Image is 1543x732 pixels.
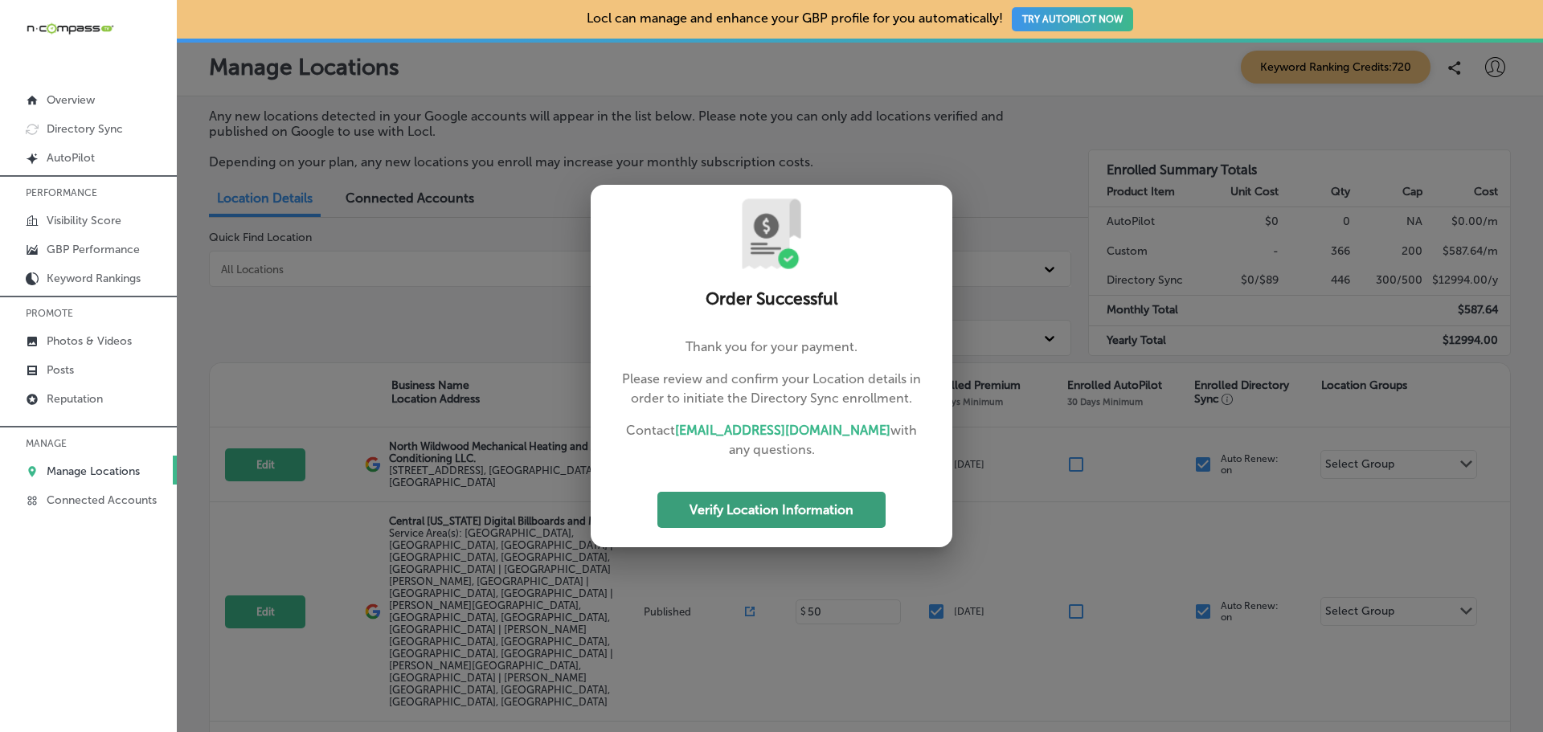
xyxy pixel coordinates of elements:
[47,243,140,256] p: GBP Performance
[47,151,95,165] p: AutoPilot
[735,198,808,270] img: UryPoqUmSj4VC2ZdTn7sJzIzWBea8n9D3djSW0VNpAAAAABJRU5ErkJggg==
[47,493,157,507] p: Connected Accounts
[47,363,74,377] p: Posts
[675,423,890,438] a: [EMAIL_ADDRESS][DOMAIN_NAME]
[610,289,933,309] h2: Order Successful
[47,392,103,406] p: Reputation
[47,334,132,348] p: Photos & Videos
[1012,7,1133,31] button: TRY AUTOPILOT NOW
[47,272,141,285] p: Keyword Rankings
[47,93,95,107] p: Overview
[47,122,123,136] p: Directory Sync
[616,370,927,408] p: Please review and confirm your Location details in order to initiate the Directory Sync enrollment.
[616,421,927,460] p: Contact with any questions.
[657,492,886,528] button: Verify Location Information
[47,214,121,227] p: Visibility Score
[26,21,114,36] img: 660ab0bf-5cc7-4cb8-ba1c-48b5ae0f18e60NCTV_CLogo_TV_Black_-500x88.png
[616,337,927,357] p: Thank you for your payment.
[47,464,140,478] p: Manage Locations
